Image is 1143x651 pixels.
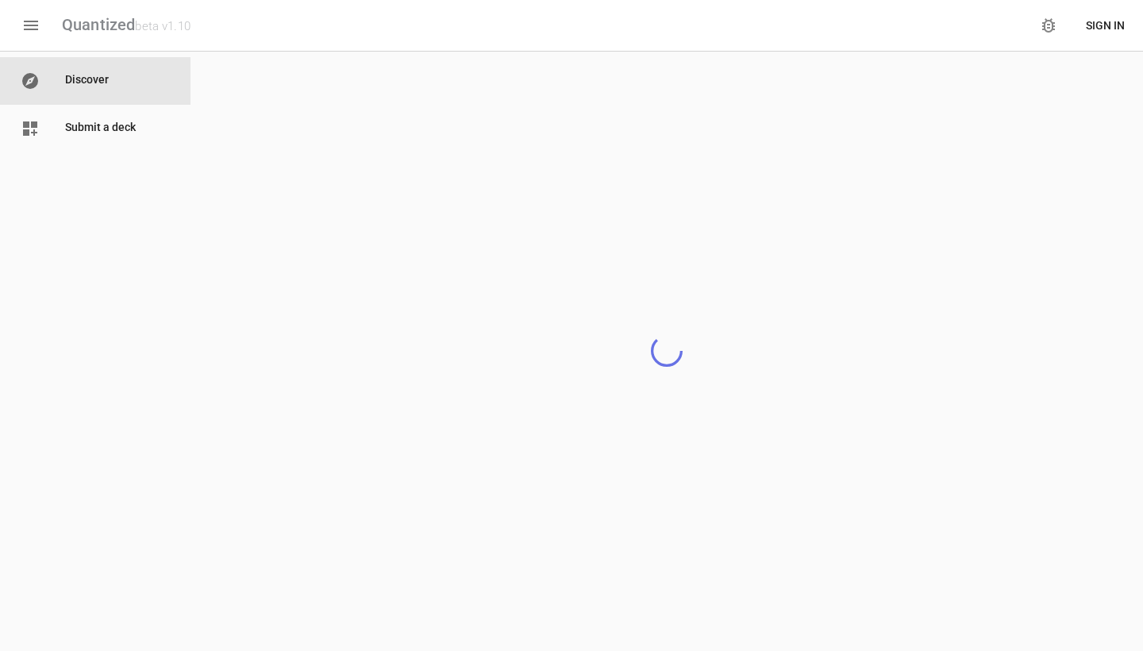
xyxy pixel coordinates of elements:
[1029,6,1068,44] a: Click here to file a bug report or request a feature!
[135,19,190,33] div: beta v1.10
[62,16,190,36] a: Quantizedbeta v1.10
[65,71,170,91] p: Discover
[65,119,170,138] p: Submit a deck
[1086,16,1125,36] span: Sign In
[1079,11,1131,40] a: Sign In
[62,16,190,36] div: Quantized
